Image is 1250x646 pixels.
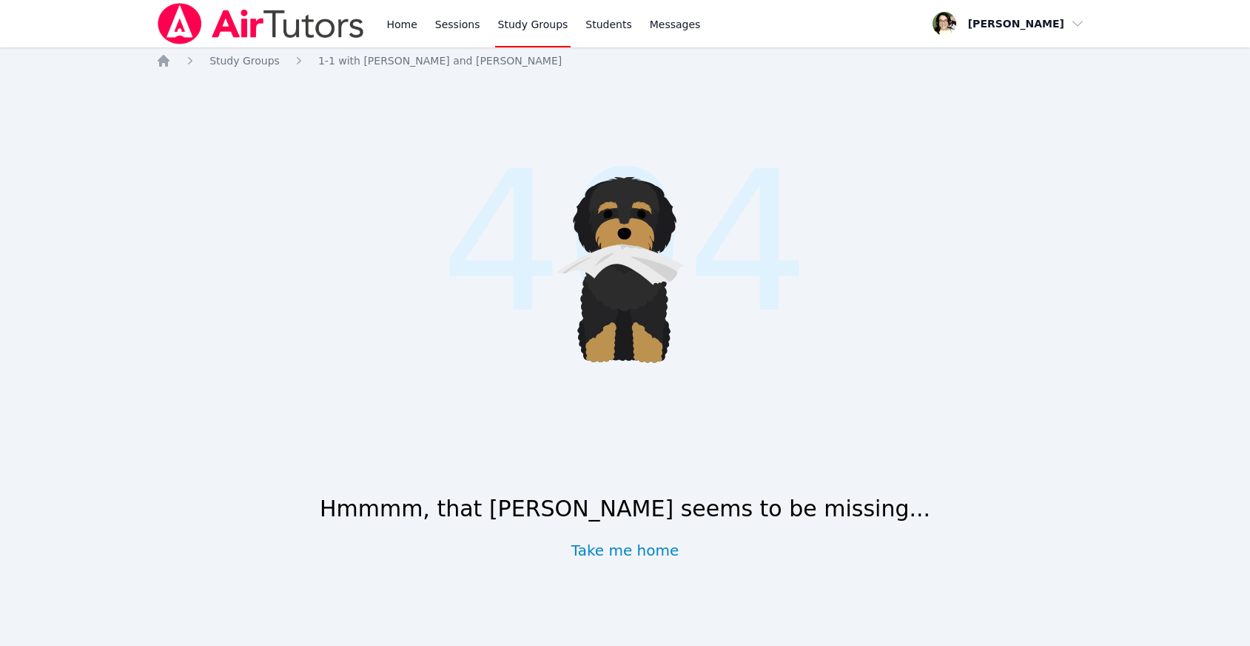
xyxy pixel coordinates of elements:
[571,540,679,561] a: Take me home
[209,55,280,67] span: Study Groups
[318,55,562,67] span: 1-1 with [PERSON_NAME] and [PERSON_NAME]
[318,53,562,68] a: 1-1 with [PERSON_NAME] and [PERSON_NAME]
[440,98,810,388] span: 404
[320,496,930,522] h1: Hmmmm, that [PERSON_NAME] seems to be missing...
[156,53,1094,68] nav: Breadcrumb
[209,53,280,68] a: Study Groups
[156,3,366,44] img: Air Tutors
[650,17,701,32] span: Messages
